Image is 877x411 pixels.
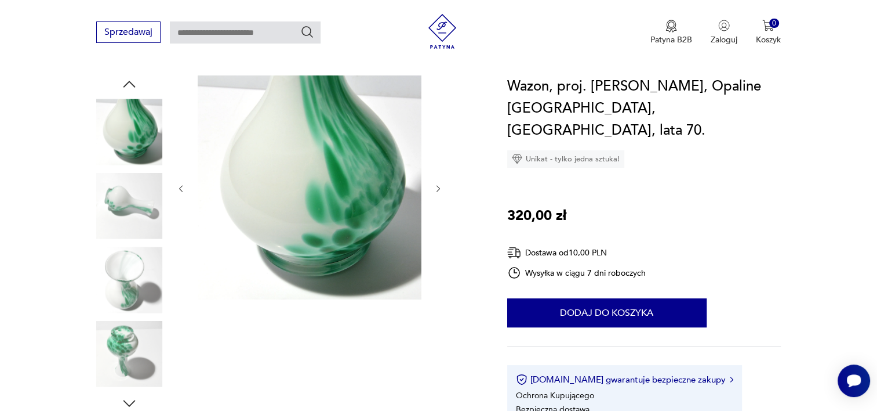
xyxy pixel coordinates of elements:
[507,298,707,327] button: Dodaj do koszyka
[838,365,870,397] iframe: Smartsupp widget button
[711,20,737,45] button: Zaloguj
[507,75,781,142] h1: Wazon, proj. [PERSON_NAME], Opaline [GEOGRAPHIC_DATA], [GEOGRAPHIC_DATA], lata 70.
[507,205,566,227] p: 320,00 zł
[756,34,781,45] p: Koszyk
[96,99,162,165] img: Zdjęcie produktu Wazon, proj. C. Moretti, Opaline Florence, Włochy, lata 70.
[516,390,594,401] li: Ochrona Kupującego
[650,34,692,45] p: Patyna B2B
[718,20,730,31] img: Ikonka użytkownika
[507,246,521,260] img: Ikona dostawy
[96,21,161,43] button: Sprzedawaj
[96,247,162,313] img: Zdjęcie produktu Wazon, proj. C. Moretti, Opaline Florence, Włochy, lata 70.
[96,173,162,239] img: Zdjęcie produktu Wazon, proj. C. Moretti, Opaline Florence, Włochy, lata 70.
[507,150,624,168] div: Unikat - tylko jedna sztuka!
[756,20,781,45] button: 0Koszyk
[650,20,692,45] a: Ikona medaluPatyna B2B
[300,25,314,39] button: Szukaj
[96,321,162,387] img: Zdjęcie produktu Wazon, proj. C. Moretti, Opaline Florence, Włochy, lata 70.
[730,377,733,383] img: Ikona strzałki w prawo
[650,20,692,45] button: Patyna B2B
[711,34,737,45] p: Zaloguj
[516,374,527,385] img: Ikona certyfikatu
[516,374,733,385] button: [DOMAIN_NAME] gwarantuje bezpieczne zakupy
[769,19,779,28] div: 0
[198,75,421,300] img: Zdjęcie produktu Wazon, proj. C. Moretti, Opaline Florence, Włochy, lata 70.
[96,29,161,37] a: Sprzedawaj
[425,14,460,49] img: Patyna - sklep z meblami i dekoracjami vintage
[762,20,774,31] img: Ikona koszyka
[507,246,646,260] div: Dostawa od 10,00 PLN
[512,154,522,164] img: Ikona diamentu
[507,266,646,280] div: Wysyłka w ciągu 7 dni roboczych
[665,20,677,33] img: Ikona medalu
